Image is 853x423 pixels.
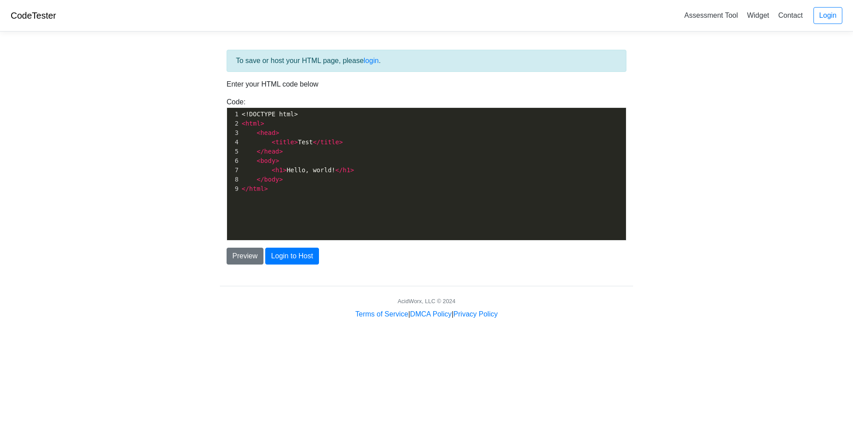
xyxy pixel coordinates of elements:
span: </ [313,138,320,146]
span: < [271,166,275,174]
span: Test [242,138,343,146]
a: Assessment Tool [681,8,741,23]
span: </ [242,185,249,192]
a: Login [813,7,842,24]
span: h1 [275,166,283,174]
span: body [264,176,279,183]
span: > [275,129,279,136]
button: Login to Host [265,248,319,265]
div: 1 [227,110,240,119]
span: > [279,148,283,155]
div: | | [355,309,498,320]
a: Widget [743,8,773,23]
span: title [320,138,339,146]
span: <!DOCTYPE html> [242,111,298,118]
span: < [257,129,260,136]
a: Privacy Policy [454,310,498,318]
span: > [350,166,354,174]
span: h1 [343,166,351,174]
span: </ [335,166,343,174]
div: To save or host your HTML page, please . [227,50,626,72]
span: < [257,157,260,164]
span: > [339,138,343,146]
a: Contact [775,8,806,23]
span: body [260,157,275,164]
span: > [283,166,287,174]
span: </ [257,148,264,155]
a: Terms of Service [355,310,408,318]
p: Enter your HTML code below [227,79,626,90]
div: 6 [227,156,240,166]
div: 8 [227,175,240,184]
span: title [275,138,294,146]
div: 5 [227,147,240,156]
div: 7 [227,166,240,175]
button: Preview [227,248,263,265]
span: head [260,129,275,136]
div: 3 [227,128,240,138]
span: > [264,185,268,192]
div: AcidWorx, LLC © 2024 [398,297,455,305]
a: DMCA Policy [410,310,451,318]
div: 4 [227,138,240,147]
span: html [249,185,264,192]
a: login [364,57,379,64]
span: html [245,120,260,127]
div: 9 [227,184,240,194]
span: > [275,157,279,164]
a: CodeTester [11,11,56,20]
span: > [260,120,264,127]
div: Code: [220,97,633,241]
span: < [271,138,275,146]
span: > [279,176,283,183]
span: < [242,120,245,127]
div: 2 [227,119,240,128]
span: head [264,148,279,155]
span: </ [257,176,264,183]
span: Hello, world! [242,166,354,174]
span: > [294,138,298,146]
